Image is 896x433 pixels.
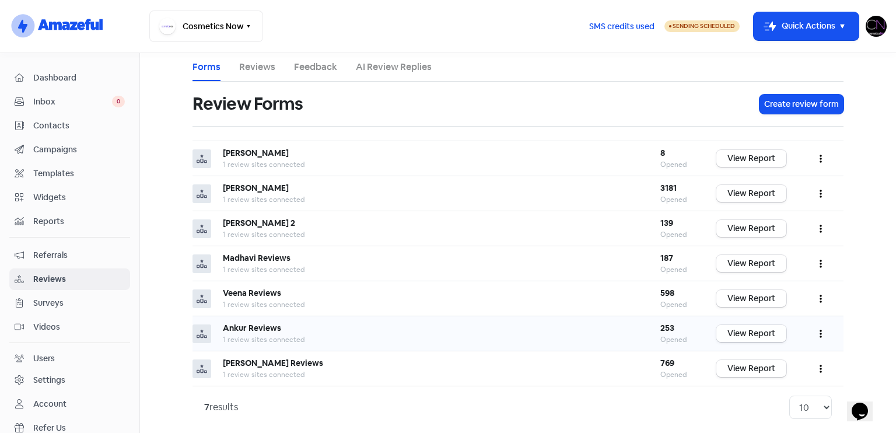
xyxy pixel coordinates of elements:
[660,148,665,158] b: 8
[9,393,130,415] a: Account
[356,60,432,74] a: AI Review Replies
[660,358,674,368] b: 769
[660,334,693,345] div: Opened
[223,323,281,333] b: Ankur Reviews
[33,191,125,204] span: Widgets
[660,194,693,205] div: Opened
[9,139,130,160] a: Campaigns
[239,60,275,74] a: Reviews
[660,369,693,380] div: Opened
[33,96,112,108] span: Inbox
[759,95,843,114] button: Create review form
[9,316,130,338] a: Videos
[192,60,220,74] a: Forms
[660,288,674,298] b: 598
[716,220,786,237] a: View Report
[223,253,290,263] b: Madhavi Reviews
[660,183,677,193] b: 3181
[33,167,125,180] span: Templates
[33,297,125,309] span: Surveys
[589,20,654,33] span: SMS credits used
[673,22,735,30] span: Sending Scheduled
[9,211,130,232] a: Reports
[33,72,125,84] span: Dashboard
[9,245,130,266] a: Referrals
[223,265,304,274] span: 1 review sites connected
[9,67,130,89] a: Dashboard
[660,299,693,310] div: Opened
[223,148,289,158] b: [PERSON_NAME]
[716,325,786,342] a: View Report
[716,290,786,307] a: View Report
[9,115,130,137] a: Contacts
[660,229,693,240] div: Opened
[204,400,238,414] div: results
[294,60,337,74] a: Feedback
[192,85,303,123] h1: Review Forms
[9,348,130,369] a: Users
[33,215,125,228] span: Reports
[204,401,209,413] strong: 7
[223,300,304,309] span: 1 review sites connected
[33,398,66,410] div: Account
[579,19,664,32] a: SMS credits used
[33,352,55,365] div: Users
[847,386,884,421] iframe: chat widget
[9,369,130,391] a: Settings
[223,195,304,204] span: 1 review sites connected
[33,144,125,156] span: Campaigns
[149,11,263,42] button: Cosmetics Now
[33,374,65,386] div: Settings
[660,159,693,170] div: Opened
[866,16,887,37] img: User
[664,19,740,33] a: Sending Scheduled
[660,218,673,228] b: 139
[112,96,125,107] span: 0
[660,253,673,263] b: 187
[223,335,304,344] span: 1 review sites connected
[716,360,786,377] a: View Report
[223,288,281,298] b: Veena Reviews
[33,120,125,132] span: Contacts
[33,321,125,333] span: Videos
[33,273,125,285] span: Reviews
[9,187,130,208] a: Widgets
[9,163,130,184] a: Templates
[223,183,289,193] b: [PERSON_NAME]
[33,249,125,261] span: Referrals
[9,91,130,113] a: Inbox 0
[223,358,323,368] b: [PERSON_NAME] Reviews
[223,218,295,228] b: [PERSON_NAME] 2
[716,150,786,167] a: View Report
[754,12,859,40] button: Quick Actions
[9,268,130,290] a: Reviews
[223,160,304,169] span: 1 review sites connected
[660,264,693,275] div: Opened
[716,255,786,272] a: View Report
[223,370,304,379] span: 1 review sites connected
[660,323,674,333] b: 253
[716,185,786,202] a: View Report
[9,292,130,314] a: Surveys
[223,230,304,239] span: 1 review sites connected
